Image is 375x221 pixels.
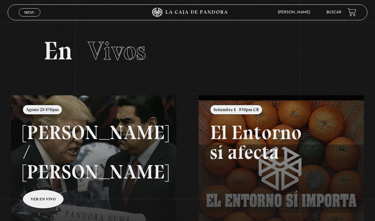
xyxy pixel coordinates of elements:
a: View your shopping cart [348,8,356,17]
span: Cerrar [22,16,37,20]
span: [PERSON_NAME] [275,10,317,14]
a: Buscar [326,10,341,14]
span: Vivos [88,36,146,66]
span: Menu [24,10,35,14]
h2: En [44,38,331,64]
